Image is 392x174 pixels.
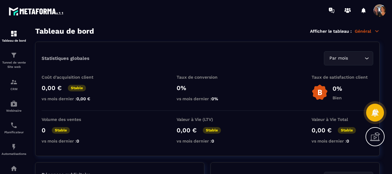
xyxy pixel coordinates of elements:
img: logo [9,6,64,17]
p: Taux de conversion [177,75,238,80]
p: Bien [333,95,342,100]
p: vs mois dernier : [312,139,373,143]
p: Stable [203,127,221,134]
p: vs mois dernier : [177,96,238,101]
img: formation [10,52,18,59]
p: Volume des ventes [42,117,103,122]
p: Stable [68,85,86,91]
input: Search for option [349,55,363,62]
p: 0,00 € [177,126,197,134]
p: Webinaire [2,109,26,112]
img: formation [10,30,18,37]
p: Planificateur [2,130,26,134]
img: formation [10,78,18,86]
p: vs mois dernier : [42,139,103,143]
span: 0 [211,139,214,143]
span: 0 [76,139,79,143]
a: automationsautomationsAutomatisations [2,139,26,160]
p: Taux de satisfaction client [312,75,373,80]
p: 0,00 € [312,126,332,134]
img: automations [10,143,18,151]
p: Stable [338,127,356,134]
p: Tableau de bord [2,39,26,42]
img: b-badge-o.b3b20ee6.svg [312,84,328,101]
a: automationsautomationsWebinaire [2,95,26,117]
a: formationformationTableau de bord [2,25,26,47]
a: schedulerschedulerPlanificateur [2,117,26,139]
p: 0% [177,84,238,92]
p: Statistiques globales [42,56,89,61]
h3: Tableau de bord [35,27,94,35]
p: 0% [333,85,342,92]
p: Coût d'acquisition client [42,75,103,80]
div: Search for option [324,51,373,65]
p: Afficher le tableau : [310,29,352,34]
p: 0,00 € [42,84,62,92]
a: formationformationCRM [2,74,26,95]
p: vs mois dernier : [177,139,238,143]
p: 0 [42,126,46,134]
span: Par mois [328,55,349,62]
p: Stable [52,127,70,134]
img: scheduler [10,122,18,129]
p: vs mois dernier : [42,96,103,101]
p: CRM [2,87,26,91]
img: automations [10,165,18,172]
p: Général [355,28,380,34]
p: Tunnel de vente Site web [2,60,26,69]
span: 0,00 € [76,96,90,101]
img: automations [10,100,18,107]
p: Automatisations [2,152,26,155]
a: formationformationTunnel de vente Site web [2,47,26,74]
p: Valeur à Vie Total [312,117,373,122]
p: Valeur à Vie (LTV) [177,117,238,122]
span: 0% [211,96,218,101]
span: 0 [346,139,349,143]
